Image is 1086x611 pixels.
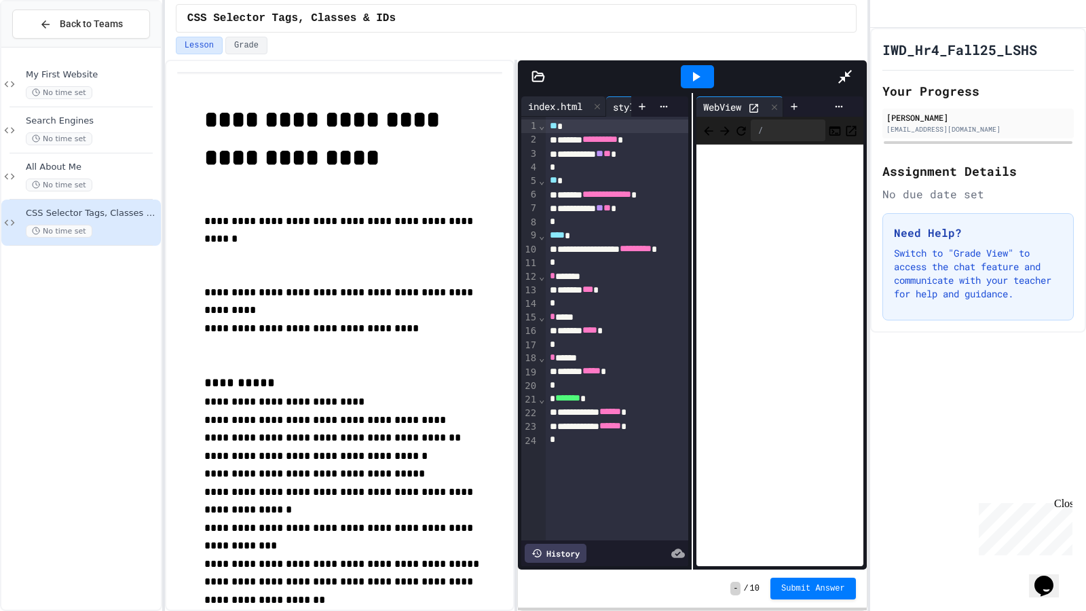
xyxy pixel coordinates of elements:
div: 3 [521,147,538,161]
div: 2 [521,133,538,147]
span: No time set [26,225,92,238]
div: 13 [521,284,538,297]
div: 23 [521,420,538,434]
div: 17 [521,339,538,352]
div: / [751,119,825,141]
div: index.html [521,99,589,113]
div: 1 [521,119,538,133]
div: 9 [521,229,538,242]
div: Chat with us now!Close [5,5,94,86]
span: Back to Teams [60,17,123,31]
div: 18 [521,352,538,365]
button: Back to Teams [12,10,150,39]
span: My First Website [26,69,158,81]
span: CSS Selector Tags, Classes & IDs [26,208,158,219]
div: 5 [521,174,538,188]
iframe: chat widget [1029,557,1072,597]
span: Submit Answer [781,583,845,594]
div: 16 [521,325,538,338]
div: 12 [521,270,538,284]
div: styles.css [606,96,691,117]
span: All About Me [26,162,158,173]
div: 15 [521,311,538,325]
div: 10 [521,243,538,257]
span: Fold line [538,230,545,241]
div: 21 [521,393,538,407]
span: 10 [750,583,760,594]
div: [PERSON_NAME] [886,111,1070,124]
button: Lesson [176,37,223,54]
div: No due date set [882,186,1074,202]
div: 7 [521,202,538,215]
button: Refresh [734,122,748,138]
div: 19 [521,366,538,379]
span: No time set [26,179,92,191]
div: WebView [696,100,748,114]
h2: Assignment Details [882,162,1074,181]
div: 20 [521,379,538,393]
div: [EMAIL_ADDRESS][DOMAIN_NAME] [886,124,1070,134]
button: Grade [225,37,267,54]
div: 24 [521,434,538,448]
div: 22 [521,407,538,420]
span: Fold line [538,175,545,186]
h1: IWD_Hr4_Fall25_LSHS [882,40,1037,59]
button: Console [828,122,842,138]
span: Fold line [538,394,545,405]
span: No time set [26,86,92,99]
p: Switch to "Grade View" to access the chat feature and communicate with your teacher for help and ... [894,246,1062,301]
span: / [743,583,748,594]
span: Fold line [538,352,545,363]
div: 4 [521,161,538,174]
div: 11 [521,257,538,270]
div: History [525,544,586,563]
span: No time set [26,132,92,145]
div: 14 [521,297,538,311]
span: Back [702,122,715,138]
div: 8 [521,216,538,229]
div: 6 [521,188,538,202]
div: styles.css [606,100,674,114]
button: Open in new tab [844,122,858,138]
h3: Need Help? [894,225,1062,241]
button: Submit Answer [770,578,856,599]
h2: Your Progress [882,81,1074,100]
span: CSS Selector Tags, Classes & IDs [187,10,396,26]
div: WebView [696,96,783,117]
span: Fold line [538,271,545,282]
div: index.html [521,96,606,117]
span: Fold line [538,120,545,131]
iframe: Web Preview [696,145,863,567]
span: Search Engines [26,115,158,127]
iframe: chat widget [973,498,1072,555]
span: Forward [718,122,732,138]
span: - [730,582,741,595]
span: Fold line [538,312,545,322]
